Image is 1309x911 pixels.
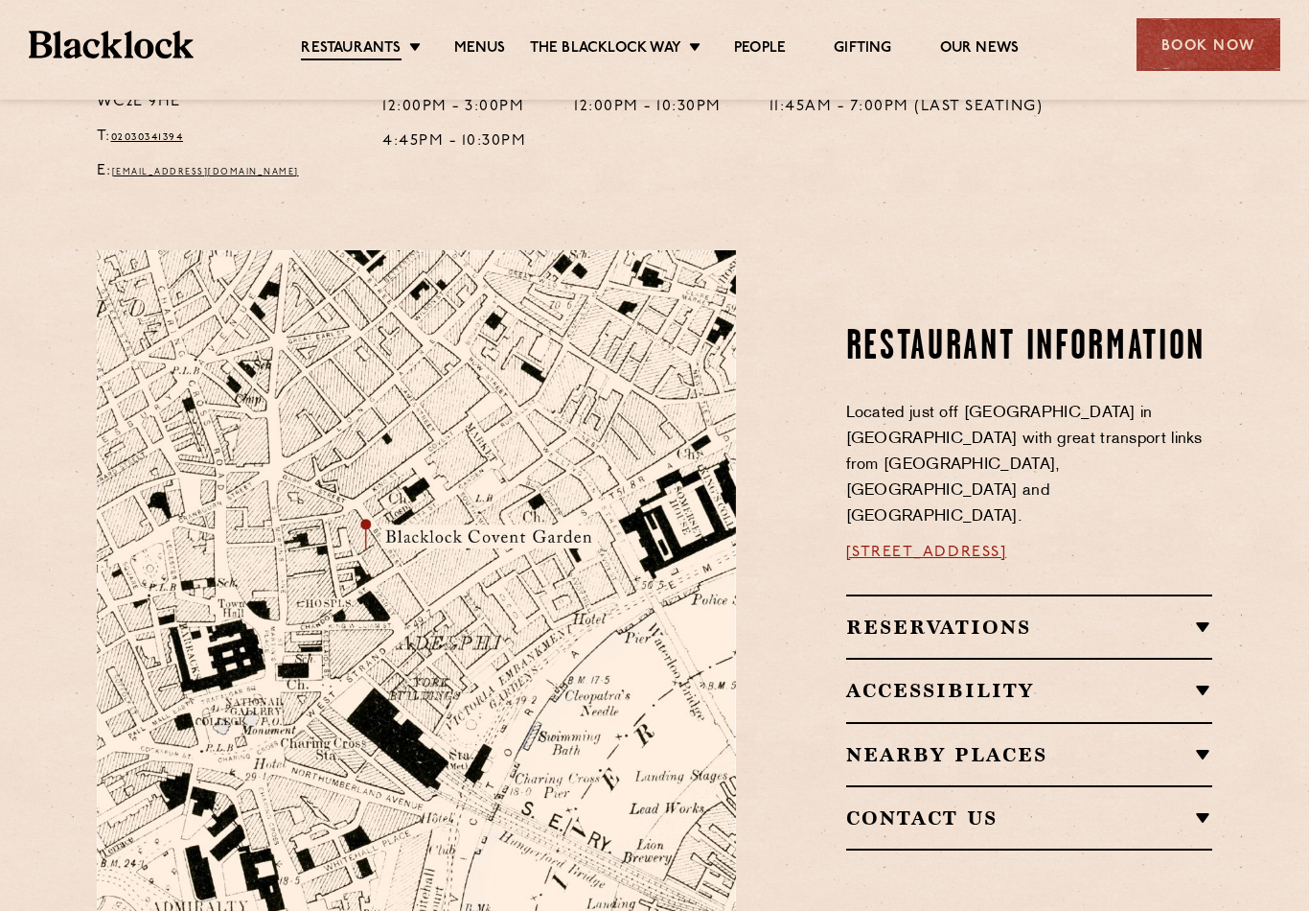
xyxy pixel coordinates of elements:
h2: Accessibility [846,679,1213,702]
p: 4:45pm - 10:30pm [382,129,526,154]
a: Restaurants [301,39,401,60]
a: Menus [454,39,506,58]
h2: Nearby Places [846,743,1213,766]
h2: Reservations [846,616,1213,639]
a: [STREET_ADDRESS] [846,545,1007,560]
img: BL_Textured_Logo-footer-cropped.svg [29,31,194,58]
a: Our News [940,39,1020,58]
span: Located just off [GEOGRAPHIC_DATA] in [GEOGRAPHIC_DATA] with great transport links from [GEOGRAPH... [846,406,1203,525]
h2: Restaurant information [846,324,1213,372]
a: People [734,39,786,58]
div: Book Now [1137,18,1280,71]
a: 02030341394 [111,131,184,143]
h2: Contact Us [846,806,1213,829]
p: E: [97,159,355,184]
a: The Blacklock Way [530,39,681,58]
a: [EMAIL_ADDRESS][DOMAIN_NAME] [112,168,299,176]
p: 11:45am - 7:00pm (Last Seating) [769,95,1044,120]
a: Gifting [834,39,891,58]
p: 12:00pm - 10:30pm [574,95,722,120]
p: T: [97,125,355,150]
p: 12:00pm - 3:00pm [382,95,526,120]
